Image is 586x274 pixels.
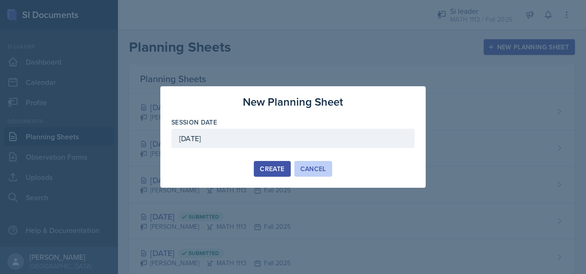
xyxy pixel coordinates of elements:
button: Create [254,161,290,177]
label: Session Date [171,118,217,127]
div: Cancel [300,165,326,173]
h3: New Planning Sheet [243,94,343,110]
div: Create [260,165,284,173]
button: Cancel [294,161,332,177]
